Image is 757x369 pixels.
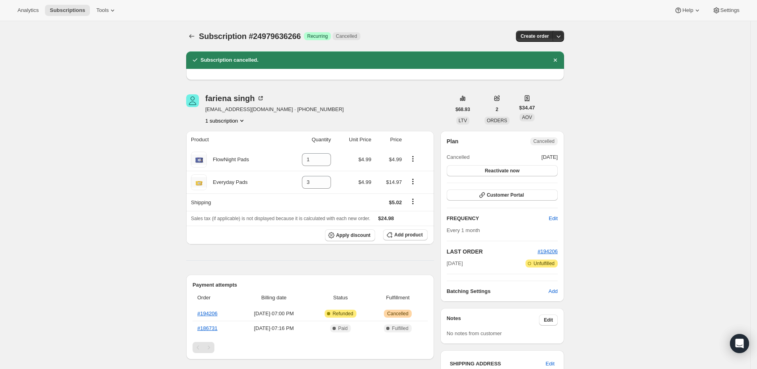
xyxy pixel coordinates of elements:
span: AOV [522,115,532,120]
button: Customer Portal [447,189,558,201]
a: #194206 [197,310,218,316]
span: No notes from customer [447,330,502,336]
span: fariena singh [186,94,199,107]
h2: Subscription cancelled. [200,56,259,64]
span: Edit [549,215,558,223]
span: Add product [394,232,422,238]
span: $4.99 [389,156,402,162]
span: 2 [496,106,498,113]
span: $5.02 [389,199,402,205]
span: $14.97 [386,179,402,185]
h2: FREQUENCY [447,215,549,223]
span: Edit [544,317,553,323]
span: Analytics [18,7,39,14]
span: ORDERS [487,118,507,123]
button: Reactivate now [447,165,558,176]
div: Open Intercom Messenger [730,334,749,353]
button: Shipping actions [407,197,419,206]
button: 2 [491,104,503,115]
button: Subscriptions [45,5,90,16]
h2: Payment attempts [193,281,428,289]
button: Subscriptions [186,31,197,42]
span: Edit [546,360,555,368]
button: Edit [544,212,562,225]
button: Apply discount [325,229,376,241]
button: Analytics [13,5,43,16]
span: Create order [521,33,549,39]
th: Unit Price [333,131,374,148]
span: Fulfillment [373,294,422,302]
h6: Batching Settings [447,287,549,295]
span: [DATE] [541,153,558,161]
span: $68.93 [455,106,470,113]
a: #186731 [197,325,218,331]
th: Order [193,289,237,307]
th: Price [374,131,404,148]
button: Product actions [407,154,419,163]
span: Recurring [307,33,328,39]
span: Cancelled [533,138,555,144]
span: Help [682,7,693,14]
span: Subscription #24979636266 [199,32,301,41]
div: FlowNight Pads [207,156,249,164]
span: Unfulfilled [533,260,555,267]
span: Paid [338,325,348,332]
button: Help [669,5,706,16]
button: Settings [708,5,744,16]
button: Edit [539,314,558,326]
span: $4.99 [358,179,372,185]
span: Customer Portal [487,192,524,198]
span: Subscriptions [50,7,85,14]
span: Billing date [240,294,308,302]
span: Settings [720,7,739,14]
span: [EMAIL_ADDRESS][DOMAIN_NAME] · [PHONE_NUMBER] [205,105,344,113]
span: Cancelled [387,310,408,317]
span: $4.99 [358,156,372,162]
button: Product actions [205,117,246,125]
h3: SHIPPING ADDRESS [450,360,546,368]
span: Refunded [333,310,353,317]
span: LTV [459,118,467,123]
span: Every 1 month [447,227,480,233]
th: Product [186,131,283,148]
span: $24.98 [378,215,394,221]
span: [DATE] · 07:16 PM [240,324,308,332]
button: Create order [516,31,554,42]
button: #194206 [537,248,558,256]
a: #194206 [537,248,558,254]
nav: Pagination [193,342,428,353]
div: fariena singh [205,94,265,102]
span: Cancelled [447,153,470,161]
span: [DATE] [447,260,463,267]
button: Dismiss notification [550,55,561,66]
span: [DATE] · 07:00 PM [240,310,308,318]
button: Tools [91,5,121,16]
h3: Notes [447,314,539,326]
span: Fulfilled [392,325,408,332]
span: $34.47 [519,104,535,112]
span: Status [313,294,368,302]
button: Product actions [407,177,419,186]
span: Apply discount [336,232,371,238]
span: Tools [96,7,109,14]
button: $68.93 [451,104,475,115]
span: Reactivate now [485,168,520,174]
th: Shipping [186,193,283,211]
th: Quantity [283,131,333,148]
button: Add [544,285,562,298]
h2: Plan [447,137,459,145]
button: Add product [383,229,427,240]
h2: LAST ORDER [447,248,538,256]
span: Add [549,287,558,295]
div: Everyday Pads [207,178,247,186]
span: Sales tax (if applicable) is not displayed because it is calculated with each new order. [191,216,370,221]
span: Cancelled [336,33,357,39]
